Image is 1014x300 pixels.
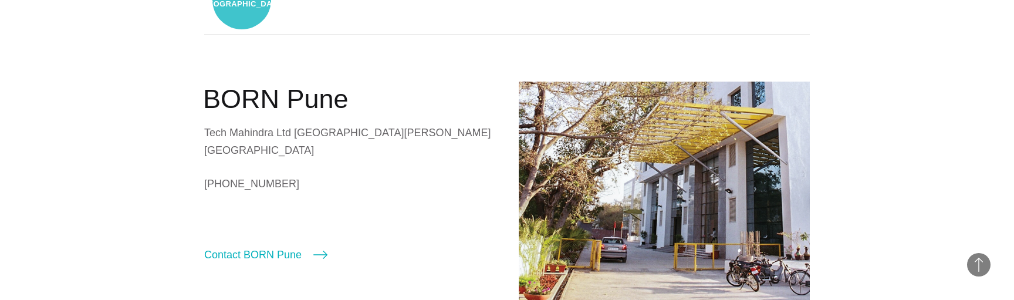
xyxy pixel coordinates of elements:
[204,175,495,193] a: [PHONE_NUMBER]
[204,247,327,263] a: Contact BORN Pune
[967,253,991,277] button: Back to Top
[204,124,495,159] div: Tech Mahindra Ltd [GEOGRAPHIC_DATA][PERSON_NAME] [GEOGRAPHIC_DATA]
[203,82,495,117] h2: BORN Pune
